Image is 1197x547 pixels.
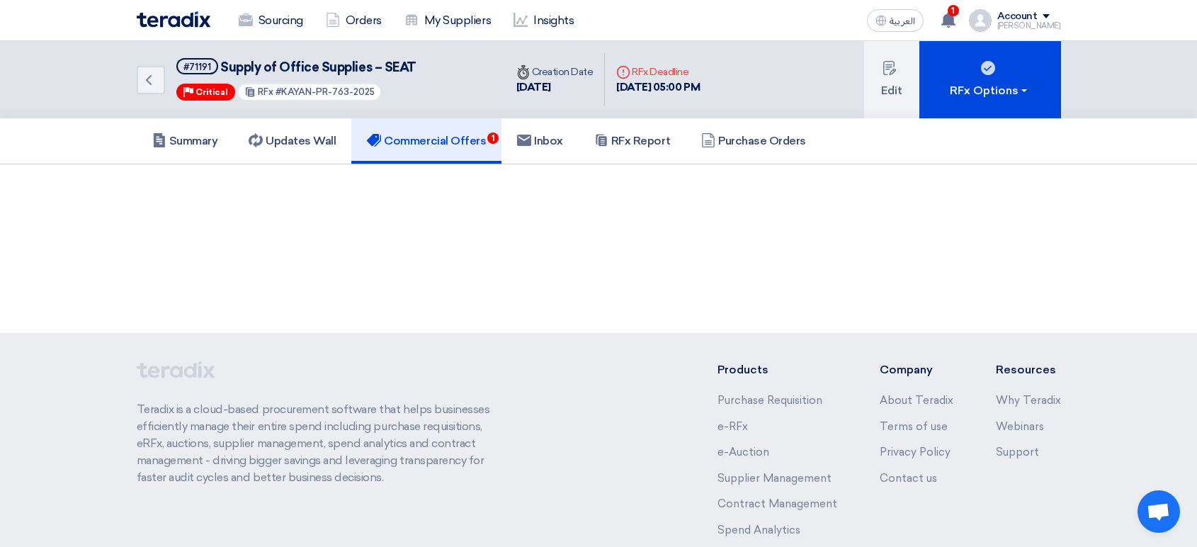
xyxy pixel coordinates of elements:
[616,79,700,96] div: [DATE] 05:00 PM
[867,9,924,32] button: العربية
[969,9,992,32] img: profile_test.png
[137,11,210,28] img: Teradix logo
[996,394,1061,407] a: Why Teradix
[997,11,1038,23] div: Account
[717,446,769,458] a: e-Auction
[393,5,502,36] a: My Suppliers
[516,79,594,96] div: [DATE]
[996,420,1044,433] a: Webinars
[351,118,501,164] a: Commercial Offers1
[517,134,563,148] h5: Inbox
[919,41,1061,118] button: RFx Options
[276,86,375,97] span: #KAYAN-PR-763-2025
[501,118,579,164] a: Inbox
[686,118,822,164] a: Purchase Orders
[314,5,393,36] a: Orders
[997,22,1061,30] div: [PERSON_NAME]
[233,118,351,164] a: Updates Wall
[258,86,273,97] span: RFx
[176,58,416,76] h5: Supply of Office Supplies – SEAT
[195,87,228,97] span: Critical
[249,134,336,148] h5: Updates Wall
[717,394,822,407] a: Purchase Requisition
[996,361,1061,378] li: Resources
[137,118,234,164] a: Summary
[880,472,937,485] a: Contact us
[880,446,951,458] a: Privacy Policy
[880,394,953,407] a: About Teradix
[996,446,1039,458] a: Support
[880,420,948,433] a: Terms of use
[864,41,919,118] button: Edit
[950,82,1030,99] div: RFx Options
[579,118,686,164] a: RFx Report
[516,64,594,79] div: Creation Date
[502,5,585,36] a: Insights
[701,134,806,148] h5: Purchase Orders
[717,497,837,510] a: Contract Management
[717,420,748,433] a: e-RFx
[183,62,211,72] div: #71191
[487,132,499,144] span: 1
[717,524,800,536] a: Spend Analytics
[594,134,670,148] h5: RFx Report
[717,361,837,378] li: Products
[152,134,218,148] h5: Summary
[220,60,416,75] span: Supply of Office Supplies – SEAT
[367,134,486,148] h5: Commercial Offers
[948,5,959,16] span: 1
[1138,490,1180,533] a: Open chat
[880,361,953,378] li: Company
[227,5,314,36] a: Sourcing
[717,472,832,485] a: Supplier Management
[890,16,915,26] span: العربية
[137,401,506,486] p: Teradix is a cloud-based procurement software that helps businesses efficiently manage their enti...
[616,64,700,79] div: RFx Deadline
